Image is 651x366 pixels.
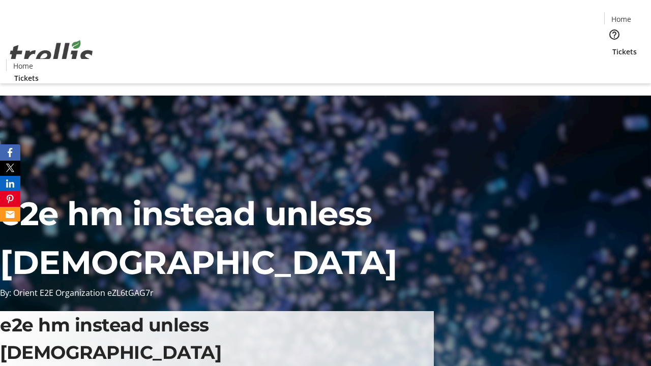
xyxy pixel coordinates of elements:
[7,60,39,71] a: Home
[6,29,97,80] img: Orient E2E Organization eZL6tGAG7r's Logo
[612,46,637,57] span: Tickets
[13,60,33,71] span: Home
[611,14,631,24] span: Home
[6,73,47,83] a: Tickets
[604,57,625,77] button: Cart
[605,14,637,24] a: Home
[604,24,625,45] button: Help
[14,73,39,83] span: Tickets
[604,46,645,57] a: Tickets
